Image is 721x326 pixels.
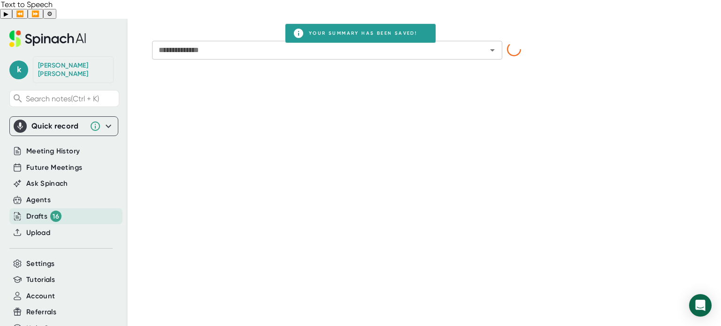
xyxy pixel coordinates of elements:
button: Upload [26,227,50,238]
div: Quick record [14,117,114,136]
button: Referrals [26,307,56,318]
button: Tutorials [26,274,55,285]
div: Quick record [31,121,85,131]
button: Previous [12,9,28,19]
div: Drafts [26,211,61,222]
button: Forward [28,9,43,19]
button: Ask Spinach [26,178,68,189]
button: Account [26,291,55,302]
span: k [9,61,28,79]
button: Future Meetings [26,162,82,173]
button: Agents [26,195,51,205]
button: Drafts 16 [26,211,61,222]
button: Settings [43,9,56,19]
div: Kerry Twomey [38,61,108,78]
button: Meeting History [26,146,80,157]
button: Open [486,44,499,57]
div: Open Intercom Messenger [689,294,712,317]
span: Search notes (Ctrl + K) [26,94,116,103]
button: Settings [26,258,55,269]
div: 16 [50,211,61,222]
